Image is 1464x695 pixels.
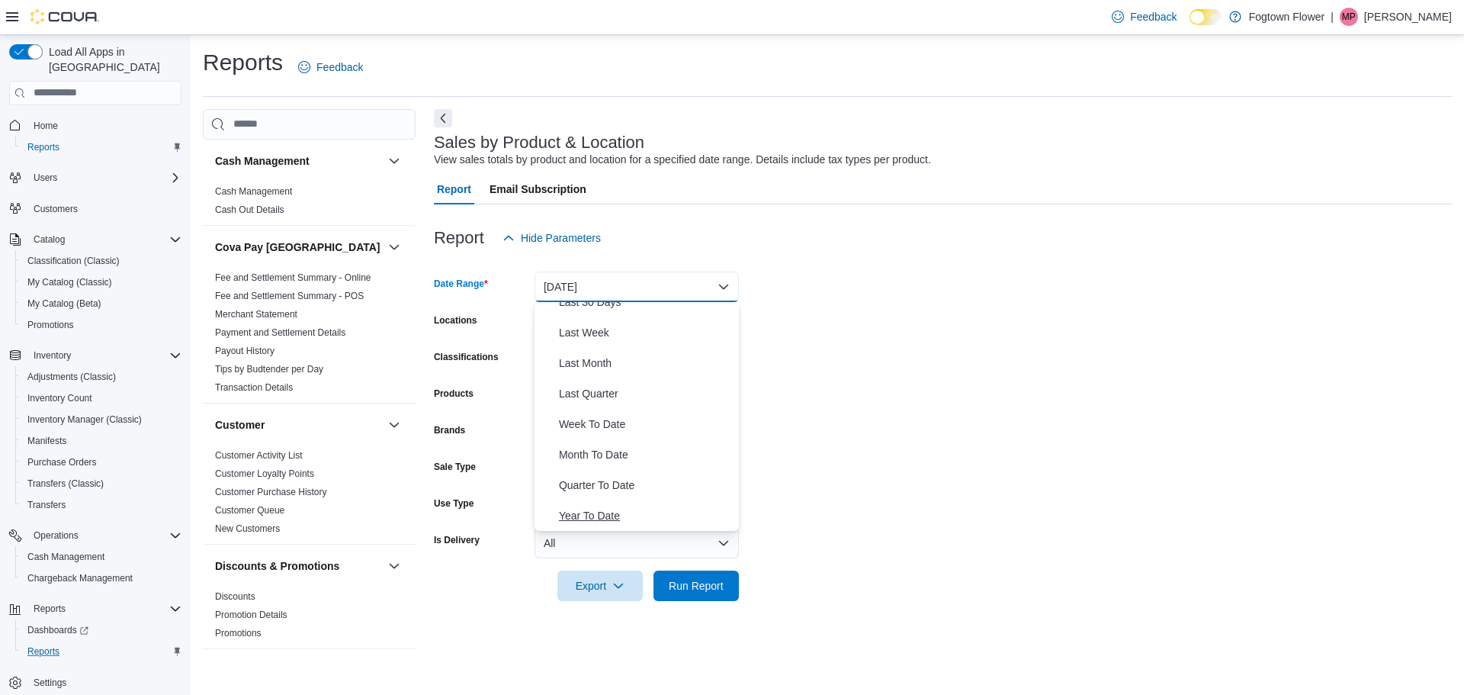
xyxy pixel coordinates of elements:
button: Discounts & Promotions [385,557,403,575]
a: Settings [27,674,72,692]
h3: Cova Pay [GEOGRAPHIC_DATA] [215,240,380,255]
span: Last 30 Days [559,293,733,311]
div: Select listbox [535,302,739,531]
span: Home [27,116,181,135]
a: My Catalog (Beta) [21,294,108,313]
span: Feedback [1130,9,1177,24]
button: Catalog [27,230,71,249]
a: Cash Management [21,548,111,566]
a: Fee and Settlement Summary - POS [215,291,364,301]
span: Reports [27,141,59,153]
a: Adjustments (Classic) [21,368,122,386]
span: Reports [34,603,66,615]
a: Reports [21,138,66,156]
button: Home [3,114,188,137]
div: Cash Management [203,182,416,225]
span: Year To Date [559,507,733,525]
span: Dashboards [21,621,181,639]
span: Payment and Settlement Details [215,327,345,339]
button: Reports [27,600,72,618]
label: Classifications [434,351,499,363]
span: Purchase Orders [27,456,97,468]
span: Inventory Manager (Classic) [27,413,142,426]
div: Customer [203,446,416,544]
span: Classification (Classic) [27,255,120,267]
p: Fogtown Flower [1249,8,1325,26]
button: Users [3,167,188,188]
a: Transaction Details [215,382,293,393]
span: Discounts [215,590,255,603]
button: Cova Pay [GEOGRAPHIC_DATA] [215,240,382,255]
span: Customer Activity List [215,449,303,462]
button: Hide Parameters [496,223,607,253]
label: Date Range [434,278,488,290]
button: Operations [27,526,85,545]
span: Customers [34,203,78,215]
span: Reports [21,138,181,156]
a: Promotions [215,628,262,639]
span: Fee and Settlement Summary - POS [215,290,364,302]
span: Catalog [27,230,181,249]
span: Last Quarter [559,385,733,403]
a: Payout History [215,346,274,356]
span: Dashboards [27,624,88,636]
span: Reports [21,642,181,661]
button: Classification (Classic) [15,250,188,272]
span: My Catalog (Beta) [27,298,101,310]
span: Reports [27,600,181,618]
span: Operations [34,529,79,542]
button: Inventory Manager (Classic) [15,409,188,430]
span: Users [34,172,57,184]
span: Tips by Budtender per Day [215,363,323,375]
button: Reports [3,598,188,619]
span: Inventory Manager (Classic) [21,410,181,429]
span: Transaction Details [215,381,293,394]
span: New Customers [215,523,280,535]
span: Adjustments (Classic) [27,371,116,383]
button: Purchase Orders [15,452,188,473]
div: Cova Pay [GEOGRAPHIC_DATA] [203,269,416,403]
button: Operations [3,525,188,546]
a: Feedback [292,52,369,82]
button: Next [434,109,452,127]
button: Customer [215,417,382,433]
span: Reports [27,645,59,658]
h3: Sales by Product & Location [434,134,644,152]
a: Dashboards [15,619,188,641]
label: Brands [434,424,465,436]
button: My Catalog (Classic) [15,272,188,293]
a: Customer Purchase History [215,487,327,497]
span: Home [34,120,58,132]
span: Inventory [34,349,71,362]
span: Last Month [559,354,733,372]
span: Dark Mode [1189,25,1190,26]
button: Inventory [27,346,77,365]
button: Customer [385,416,403,434]
button: All [535,528,739,558]
span: Classification (Classic) [21,252,181,270]
span: Purchase Orders [21,453,181,471]
button: Chargeback Management [15,568,188,589]
a: Customer Activity List [215,450,303,461]
span: Settings [34,677,66,689]
span: Operations [27,526,181,545]
button: Transfers (Classic) [15,473,188,494]
label: Locations [434,314,477,327]
span: Feedback [316,60,363,75]
button: Cova Pay [GEOGRAPHIC_DATA] [385,238,403,256]
a: Fee and Settlement Summary - Online [215,272,371,283]
span: My Catalog (Classic) [27,276,112,288]
span: Inventory [27,346,181,365]
span: Month To Date [559,446,733,464]
label: Sale Type [434,461,476,473]
span: Users [27,169,181,187]
span: Load All Apps in [GEOGRAPHIC_DATA] [43,44,181,75]
button: Transfers [15,494,188,516]
a: Purchase Orders [21,453,103,471]
span: Manifests [21,432,181,450]
span: Export [567,571,634,601]
span: Quarter To Date [559,476,733,494]
a: New Customers [215,523,280,534]
h3: Report [434,229,484,247]
div: Discounts & Promotions [203,587,416,648]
